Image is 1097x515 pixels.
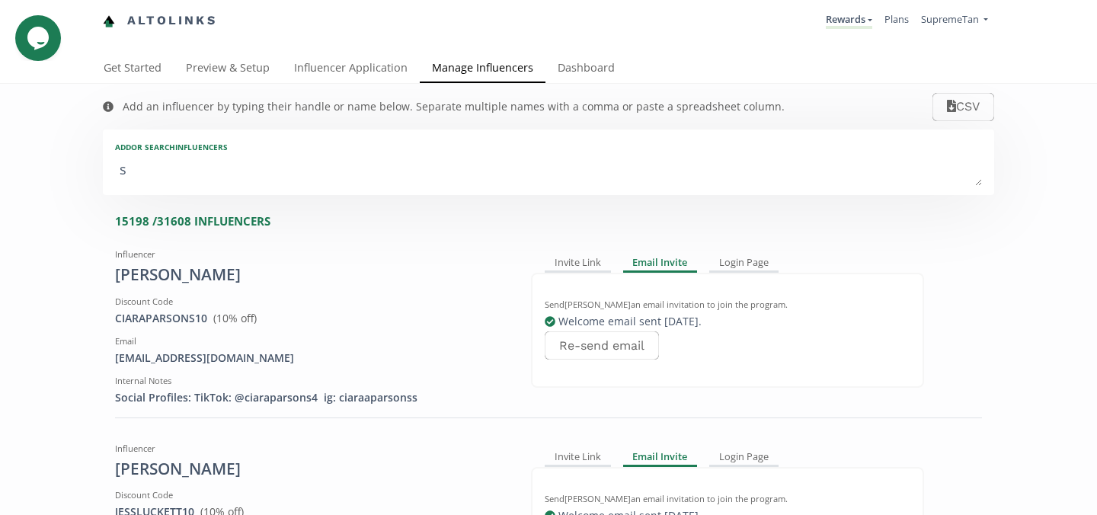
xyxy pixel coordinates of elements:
[420,54,545,85] a: Manage Influencers
[115,296,508,308] div: Discount Code
[115,335,508,347] div: Email
[115,142,982,152] div: Add or search INFLUENCERS
[115,155,982,186] textarea: s
[115,264,508,286] div: [PERSON_NAME]
[115,248,508,261] div: Influencer
[623,449,698,467] div: Email Invite
[115,489,508,501] div: Discount Code
[213,311,257,325] span: ( 10 % off)
[103,8,217,34] a: Altolinks
[174,54,282,85] a: Preview & Setup
[826,12,872,29] a: Rewards
[545,493,910,505] div: Send [PERSON_NAME] an email invitation to join the program.
[921,12,979,26] span: SupremeTan
[932,93,994,121] button: CSV
[921,12,988,30] a: SupremeTan
[545,331,659,360] button: Re-send email
[15,15,64,61] iframe: chat widget
[545,449,611,467] div: Invite Link
[545,299,910,311] div: Send [PERSON_NAME] an email invitation to join the program.
[115,390,508,405] div: Social Profiles: TikTok: @ciaraparsons4 ig: ciaraaparsonss
[545,254,611,273] div: Invite Link
[123,99,785,114] div: Add an influencer by typing their handle or name below. Separate multiple names with a comma or p...
[115,443,508,455] div: Influencer
[884,12,909,26] a: Plans
[709,449,779,467] div: Login Page
[115,375,508,387] div: Internal Notes
[115,213,994,229] div: 15198 / 31608 INFLUENCERS
[115,311,207,325] a: CIARAPARSONS10
[91,54,174,85] a: Get Started
[115,458,508,481] div: [PERSON_NAME]
[709,254,779,273] div: Login Page
[282,54,420,85] a: Influencer Application
[103,15,115,27] img: favicon-32x32.png
[115,350,508,366] div: [EMAIL_ADDRESS][DOMAIN_NAME]
[545,54,627,85] a: Dashboard
[545,314,910,329] div: Welcome email sent [DATE] .
[623,254,698,273] div: Email Invite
